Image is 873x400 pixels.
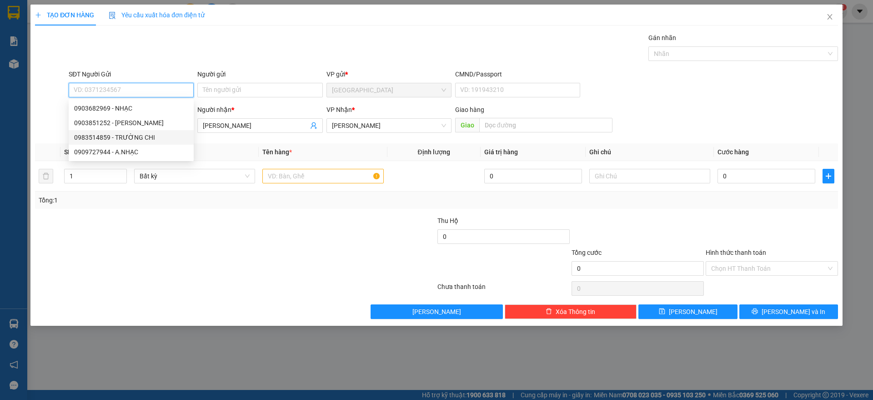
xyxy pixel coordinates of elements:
button: delete [39,169,53,183]
input: Dọc đường [479,118,612,132]
span: [PERSON_NAME] [412,307,461,317]
div: Tổng: 1 [39,195,337,205]
span: Giá trị hàng [484,148,518,156]
span: Yêu cầu xuất hóa đơn điện tử [109,11,205,19]
div: Chưa thanh toán [436,282,571,298]
span: [PERSON_NAME] [669,307,717,317]
span: plus [823,172,834,180]
div: 0909727944 - A.NHẠC [74,147,188,157]
label: Hình thức thanh toán [706,249,766,256]
th: Ghi chú [586,143,714,161]
span: Nha Trang [332,83,446,97]
span: delete [546,308,552,315]
input: Ghi Chú [589,169,710,183]
div: 0903682969 - NHẠC [74,103,188,113]
span: close [826,13,833,20]
div: 0983514859 - TRƯỜNG CHI [74,132,188,142]
span: [PERSON_NAME] và In [762,307,825,317]
button: plus [823,169,834,183]
img: icon [109,12,116,19]
div: Người nhận [197,105,322,115]
button: [PERSON_NAME] [371,304,503,319]
div: 0983514859 - TRƯỜNG CHI [69,130,194,145]
span: VP Nhận [326,106,352,113]
div: 0903851252 - [PERSON_NAME] [74,118,188,128]
input: 0 [484,169,582,183]
button: deleteXóa Thông tin [505,304,637,319]
span: Cước hàng [717,148,749,156]
span: Giao [455,118,479,132]
span: Bất kỳ [140,169,250,183]
span: Định lượng [418,148,450,156]
span: Giao hàng [455,106,484,113]
span: Tổng cước [572,249,602,256]
input: VD: Bàn, Ghế [262,169,383,183]
span: Thu Hộ [437,217,458,224]
span: user-add [310,122,317,129]
button: Close [817,5,843,30]
div: 0909727944 - A.NHẠC [69,145,194,159]
span: plus [35,12,41,18]
button: printer[PERSON_NAME] và In [739,304,838,319]
div: VP gửi [326,69,452,79]
span: SL [64,148,71,156]
span: Tên hàng [262,148,292,156]
button: save[PERSON_NAME] [638,304,737,319]
div: 0903851252 - NGUYỄN PHAN VINH [69,116,194,130]
span: Xóa Thông tin [556,307,595,317]
span: save [659,308,665,315]
span: TẠO ĐƠN HÀNG [35,11,94,19]
span: printer [752,308,758,315]
label: Gán nhãn [648,34,676,41]
div: 0903682969 - NHẠC [69,101,194,116]
span: Lê Hồng Phong [332,119,446,132]
div: Người gửi [197,69,322,79]
div: CMND/Passport [455,69,580,79]
div: SĐT Người Gửi [69,69,194,79]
